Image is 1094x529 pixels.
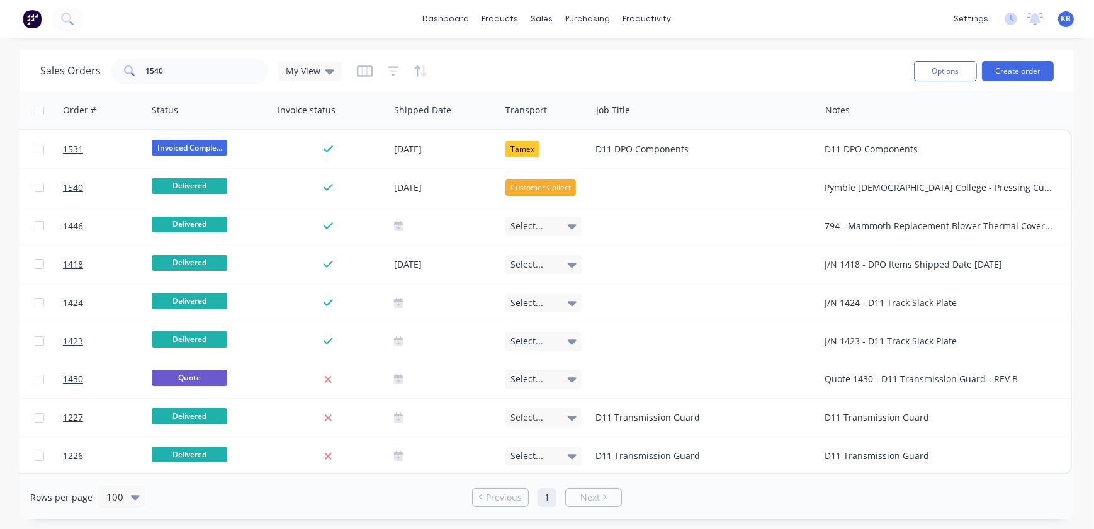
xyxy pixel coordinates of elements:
div: D11 Transmission Guard [825,450,1054,462]
span: Select... [510,450,543,462]
span: Select... [510,297,543,309]
input: Search... [146,59,269,84]
div: [DATE] [394,179,495,195]
div: D11 Transmission Guard [825,411,1054,424]
span: Select... [510,373,543,385]
div: Tamex [505,141,539,157]
div: J/N 1418 - DPO Items Shipped Date [DATE] [825,258,1054,271]
span: Next [580,491,600,504]
a: Previous page [473,491,528,504]
span: Delivered [152,447,227,462]
span: Delivered [152,408,227,424]
span: 1446 [63,220,83,232]
h1: Sales Orders [40,65,101,77]
a: 1423 [63,322,138,360]
a: 1531 [63,130,138,168]
div: D11 Transmission Guard [595,411,803,424]
div: Notes [825,104,850,117]
ul: Pagination [467,488,627,507]
a: 1446 [63,207,138,245]
span: 1226 [63,450,83,462]
img: Factory [23,9,42,28]
a: 1227 [63,399,138,436]
span: 1418 [63,258,83,271]
div: Status [152,104,178,117]
span: 1540 [63,181,83,194]
div: J/N 1424 - D11 Track Slack Plate [825,297,1054,309]
a: 1430 [63,360,138,398]
span: 1430 [63,373,83,385]
div: sales [525,9,560,28]
span: Select... [510,258,543,271]
a: 1226 [63,437,138,475]
span: Rows per page [30,491,93,504]
span: 1227 [63,411,83,424]
span: 1531 [63,143,83,156]
span: KB [1061,13,1071,25]
a: Next page [566,491,621,504]
span: Select... [510,335,543,348]
a: 1418 [63,246,138,283]
button: Create order [982,61,1054,81]
div: Shipped Date [394,104,451,117]
div: settings [947,9,995,28]
span: Delivered [152,178,227,194]
span: Select... [510,220,543,232]
span: Previous [486,491,522,504]
span: Delivered [152,331,227,347]
span: Delivered [152,217,227,232]
div: D11 Transmission Guard [595,450,803,462]
div: Customer Collect [505,179,576,196]
span: 1424 [63,297,83,309]
div: [DATE] [394,256,495,272]
div: J/N 1423 - D11 Track Slack Plate [825,335,1054,348]
div: Invoice status [278,104,336,117]
a: Page 1 is your current page [538,488,556,507]
span: Delivered [152,255,227,271]
div: Quote 1430 - D11 Transmission Guard - REV B [825,373,1054,385]
div: products [476,9,525,28]
span: My View [286,64,320,77]
span: Delivered [152,293,227,309]
div: Transport [505,104,547,117]
div: Order # [63,104,96,117]
span: 1423 [63,335,83,348]
span: Select... [510,411,543,424]
a: 1424 [63,284,138,322]
div: Job Title [596,104,630,117]
div: 794 - Mammoth Replacement Blower Thermal Cover Sets - Truck #7 [825,220,1054,232]
a: dashboard [417,9,476,28]
div: purchasing [560,9,617,28]
div: productivity [617,9,678,28]
span: Invoiced Comple... [152,140,227,156]
a: 1540 [63,169,138,207]
span: Quote [152,370,227,385]
button: Options [914,61,977,81]
div: D11 DPO Components [825,143,1054,156]
div: Pymble [DEMOGRAPHIC_DATA] College - Pressing Customer Collect Shipped Date09/07/2025 [825,181,1054,194]
div: [DATE] [394,142,495,157]
div: D11 DPO Components [595,143,803,156]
